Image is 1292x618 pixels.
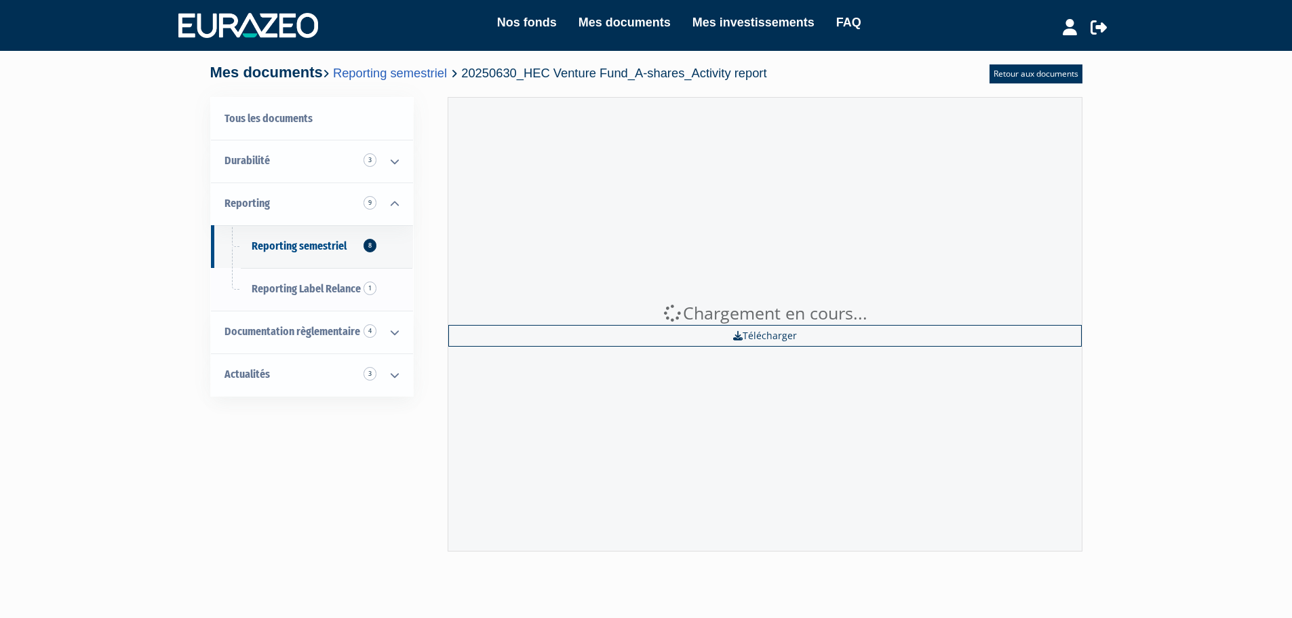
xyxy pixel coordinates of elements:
[252,239,347,252] span: Reporting semestriel
[211,182,413,225] a: Reporting 9
[448,301,1082,326] div: Chargement en cours...
[364,239,376,252] span: 8
[211,98,413,140] a: Tous les documents
[692,13,815,32] a: Mes investissements
[836,13,861,32] a: FAQ
[461,66,766,80] span: 20250630_HEC Venture Fund_A-shares_Activity report
[990,64,1082,83] a: Retour aux documents
[224,368,270,381] span: Actualités
[178,13,318,37] img: 1732889491-logotype_eurazeo_blanc_rvb.png
[224,154,270,167] span: Durabilité
[210,64,767,81] h4: Mes documents
[211,268,413,311] a: Reporting Label Relance1
[448,325,1082,347] a: Télécharger
[252,282,361,295] span: Reporting Label Relance
[211,353,413,396] a: Actualités 3
[224,197,270,210] span: Reporting
[211,311,413,353] a: Documentation règlementaire 4
[211,140,413,182] a: Durabilité 3
[497,13,557,32] a: Nos fonds
[224,325,360,338] span: Documentation règlementaire
[364,367,376,381] span: 3
[211,225,413,268] a: Reporting semestriel8
[579,13,671,32] a: Mes documents
[364,324,376,338] span: 4
[364,282,376,295] span: 1
[333,66,447,80] a: Reporting semestriel
[364,153,376,167] span: 3
[364,196,376,210] span: 9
